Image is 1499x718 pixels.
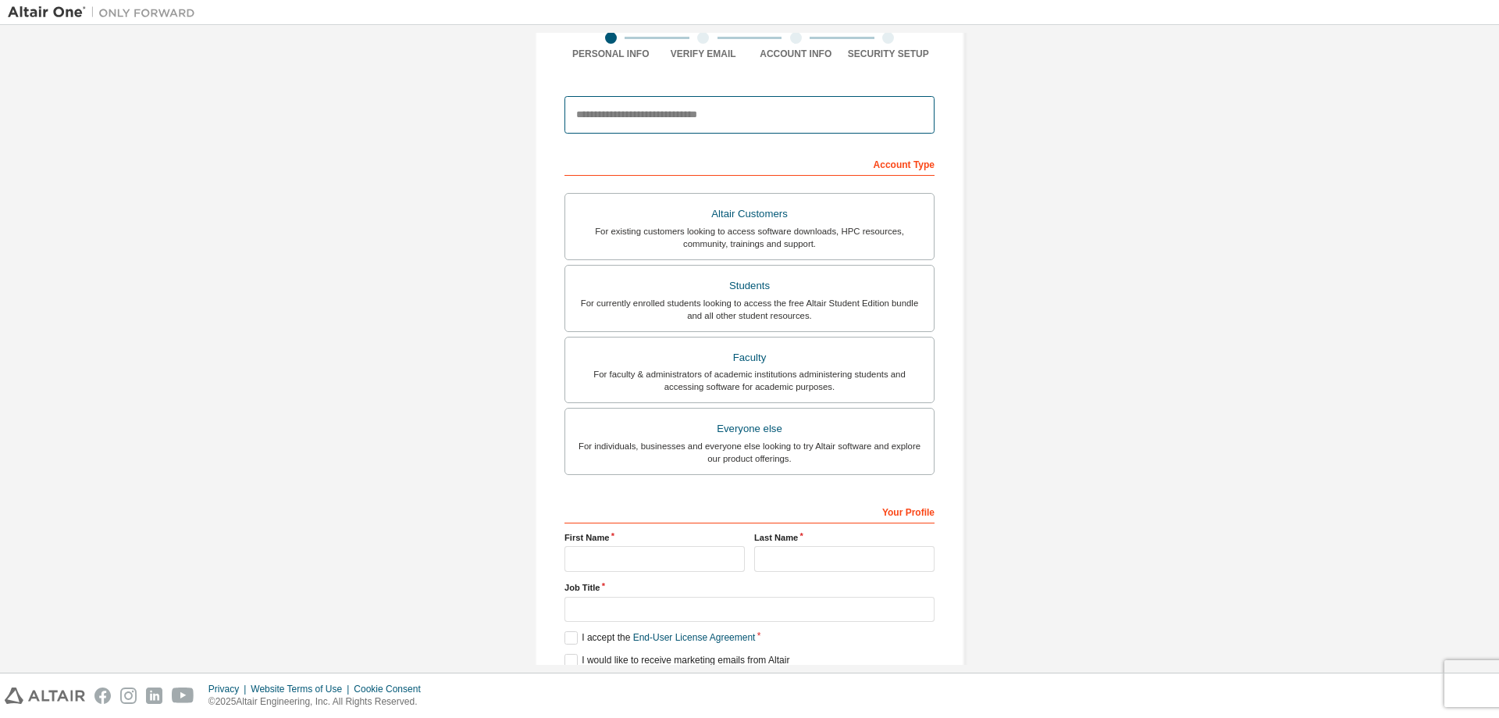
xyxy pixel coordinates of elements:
[842,48,935,60] div: Security Setup
[564,498,935,523] div: Your Profile
[754,531,935,544] label: Last Name
[564,151,935,176] div: Account Type
[575,225,924,250] div: For existing customers looking to access software downloads, HPC resources, community, trainings ...
[172,688,194,704] img: youtube.svg
[657,48,750,60] div: Verify Email
[146,688,162,704] img: linkedin.svg
[633,632,756,643] a: End-User License Agreement
[575,275,924,297] div: Students
[564,581,935,594] label: Job Title
[120,688,137,704] img: instagram.svg
[575,418,924,440] div: Everyone else
[575,440,924,465] div: For individuals, businesses and everyone else looking to try Altair software and explore our prod...
[749,48,842,60] div: Account Info
[575,203,924,225] div: Altair Customers
[8,5,203,20] img: Altair One
[564,48,657,60] div: Personal Info
[575,347,924,369] div: Faculty
[208,683,251,695] div: Privacy
[575,368,924,393] div: For faculty & administrators of academic institutions administering students and accessing softwa...
[354,683,429,695] div: Cookie Consent
[564,654,789,667] label: I would like to receive marketing emails from Altair
[251,683,354,695] div: Website Terms of Use
[5,688,85,704] img: altair_logo.svg
[94,688,111,704] img: facebook.svg
[575,297,924,322] div: For currently enrolled students looking to access the free Altair Student Edition bundle and all ...
[208,695,430,709] p: © 2025 Altair Engineering, Inc. All Rights Reserved.
[564,531,745,544] label: First Name
[564,631,755,645] label: I accept the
